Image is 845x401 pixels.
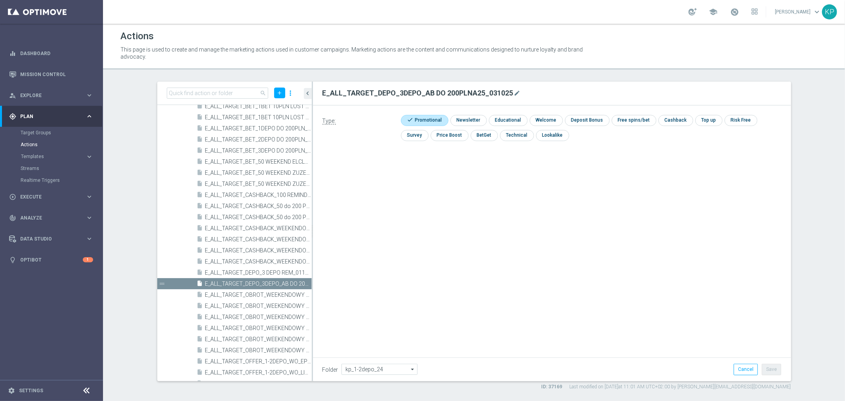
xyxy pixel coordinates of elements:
i: insert_drive_file [197,225,203,234]
span: E_ALL_TARGET_OBROT_WEEKENDOWY OBROT 20 do 200 PLN PILKA_090824 [205,314,312,321]
div: Actions [21,139,102,151]
span: Plan [20,114,86,119]
div: Templates [21,154,86,159]
div: Mission Control [9,71,93,78]
span: E_ALL_TARGET_CASHBACK_50 do 200 PLN na mecz Ukrainy_200624 [205,203,312,210]
label: Last modified on [DATE] at 11:01 AM UTC+02:00 by [PERSON_NAME][EMAIL_ADDRESS][DOMAIN_NAME] [570,384,791,390]
label: Folder [322,367,338,373]
i: more_vert [286,88,294,99]
i: person_search [9,92,16,99]
span: Analyze [20,216,86,220]
button: chevron_left [304,88,312,99]
i: insert_drive_file [197,269,203,278]
span: E_ALL_TARGET_BET_3DEPO DO 200PLN_300925 [205,147,312,154]
div: Dashboard [9,43,93,64]
i: keyboard_arrow_right [86,153,93,160]
a: Settings [19,388,43,393]
span: E_ALL_TARGET_BET_2DEPO DO 200PLN_300925 [205,136,312,143]
span: Type: [322,118,336,124]
span: E_ALL_TARGET_OBROT_WEEKENDOWY OBROT 20 do 200 PLN SIATKA REMINDER_020824 [205,325,312,332]
div: Optibot [9,249,93,270]
i: add [277,90,283,96]
button: mode_edit [513,88,521,98]
a: Realtime Triggers [21,177,82,183]
input: Quick find action or folder [167,88,269,99]
i: play_circle_outline [9,193,16,200]
span: E_ALL_TARGET_OFFER_1-2DEPO_WO_EP_300925 [205,358,312,365]
h1: Actions [120,31,154,42]
i: chevron_left [304,90,312,97]
span: E_ALL_TARGET_DEPO_3DEPO_AB DO 200PLNA25_031025 [205,281,312,287]
span: Execute [20,195,86,199]
span: E_ALL_TARGET_CASHBACK_WEEKENDOWY CASHBACK 25 do 50 PLN A TENIS_120724 [205,236,312,243]
i: settings [8,387,15,394]
i: insert_drive_file [197,336,203,345]
div: Mission Control [9,64,93,85]
i: insert_drive_file [197,258,203,267]
a: Optibot [20,249,83,270]
div: Target Groups [21,127,102,139]
a: Target Groups [21,130,82,136]
i: lightbulb [9,256,16,264]
span: E_ALL_TARGET_BET_50 WEEKEND ZUZEL_110525 [205,170,312,176]
i: insert_drive_file [197,247,203,256]
span: Data Studio [20,237,86,241]
span: E_ALL_TARGET_OBROT_WEEKENDOWY OBROT 20 do 200 PLN PILKA REMINDER_020824 [205,292,312,298]
span: E_ALL_TARGET_CASHBACK_WEEKENDOWY CASHBACK 25 do 50 PLN A TENIS REMINDER_120724 [205,225,312,232]
span: Explore [20,93,86,98]
i: insert_drive_file [197,369,203,378]
div: play_circle_outline Execute keyboard_arrow_right [9,194,93,200]
span: E_ALL_TARGET_OFFER_1DEPO WO BARCELONA_210925 [205,380,312,387]
a: Streams [21,165,82,172]
i: insert_drive_file [197,214,203,223]
i: keyboard_arrow_right [86,92,93,99]
span: E_ALL_TARGET_CASHBACK_50 do 200 PLN na mecz Ukrainy_210624 [205,214,312,221]
i: insert_drive_file [197,325,203,334]
div: Analyze [9,214,86,222]
i: insert_drive_file [197,114,203,123]
span: school [709,8,717,16]
div: Data Studio [9,235,86,243]
button: Cancel [734,364,758,375]
a: Dashboard [20,43,93,64]
a: Mission Control [20,64,93,85]
div: Templates [21,151,102,162]
span: E_ALL_TARGET_OBROT_WEEKENDOWY OBROT 20 do 200 PLN SIATKA_090824 [205,347,312,354]
div: Templates keyboard_arrow_right [21,153,93,160]
span: E_ALL_TARGET_CASHBACK_100 REMINDER_251224 [205,192,312,199]
button: person_search Explore keyboard_arrow_right [9,92,93,99]
i: insert_drive_file [197,169,203,178]
i: insert_drive_file [197,103,203,112]
span: E_ALL_TARGET_CASHBACK_WEEKENDOWY CASHBACK 25 do 50 PLN B PILKA REMINDER_120724 [205,247,312,254]
span: E_ALL_TARGET_OBROT_WEEKENDOWY OBROT 20 do 200 PLN SIATKA_020824 [205,336,312,343]
i: insert_drive_file [197,180,203,189]
span: E_ALL_TARGET_BET_1DEPO DO 200PLN_300925 [205,125,312,132]
div: Realtime Triggers [21,174,102,186]
label: ID: 37169 [542,384,563,390]
i: equalizer [9,50,16,57]
i: insert_drive_file [197,313,203,323]
button: equalizer Dashboard [9,50,93,57]
div: Data Studio keyboard_arrow_right [9,236,93,242]
i: insert_drive_file [197,202,203,212]
i: insert_drive_file [197,158,203,167]
span: E_ALL_TARGET_BET_50 WEEKEND ELCLASICO_110525 [205,158,312,165]
button: gps_fixed Plan keyboard_arrow_right [9,113,93,120]
i: gps_fixed [9,113,16,120]
span: E_ALL_TARGET_OFFER_1-2DEPO_WO_LIGOWY WEEKEND_260925 [205,369,312,376]
span: E_ALL_TARGET_BET_1BET 10PLN LOST TEST BETGET_111024 [205,103,312,110]
span: search [260,90,266,96]
i: insert_drive_file [197,347,203,356]
i: keyboard_arrow_right [86,193,93,200]
i: arrow_drop_down [409,364,417,374]
i: keyboard_arrow_right [86,113,93,120]
div: track_changes Analyze keyboard_arrow_right [9,215,93,221]
p: This page is used to create and manage the marketing actions used in customer campaigns. Marketin... [120,46,588,60]
span: E_ALL_TARGET_CASHBACK_WEEKENDOWY CASHBACK 25 do 50 PLN B PILKA_120724 [205,258,312,265]
i: insert_drive_file [197,280,203,289]
div: Explore [9,92,86,99]
div: KP [822,4,837,19]
span: E_ALL_TARGET_OBROT_WEEKENDOWY OBROT 20 do 200 PLN PILKA_020824 [205,303,312,309]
